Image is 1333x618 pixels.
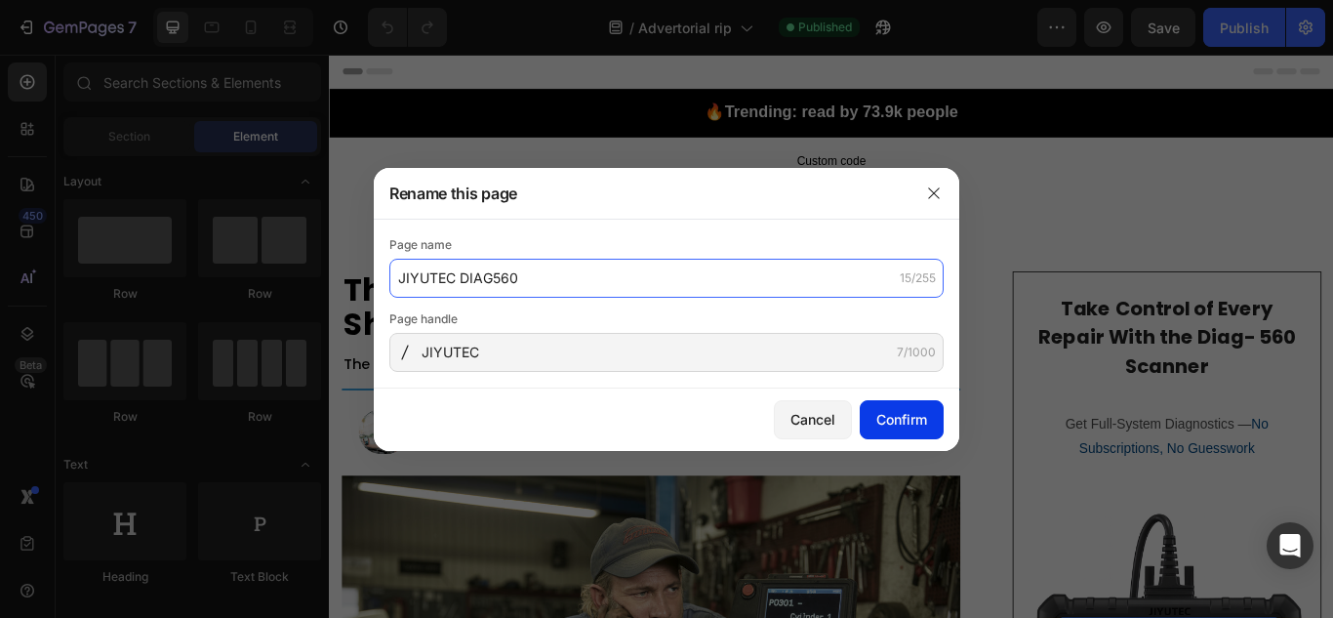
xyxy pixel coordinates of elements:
div: Confirm [876,409,927,430]
div: Page name [389,235,944,255]
div: Open Intercom Messenger [1267,522,1313,569]
strong: The One Tool Every Serious DIYer Should Have [17,249,616,340]
button: Cancel [774,400,852,439]
h3: Rename this page [389,182,517,205]
strong: Take Control of Every Repair With the Diag- 560 Scanner [826,280,1126,379]
span: [DATE] (2 minute read) [110,445,269,462]
p: Get Full-System Diagnostics — [811,418,1142,474]
span: No Subscriptions, No Guesswork [873,423,1094,468]
div: Cancel [790,409,835,430]
strong: [PERSON_NAME]. N [129,417,280,433]
div: Page handle [389,309,944,329]
span: The $2,000 diagnostic power the pros use but without the price tag, apps, or BS. [17,349,690,372]
span: By [110,417,129,433]
div: 15/255 [900,269,936,287]
div: 7/1000 [897,344,936,361]
button: Confirm [860,400,944,439]
strong: 🔥Trending: read by 73.9k people [438,57,734,77]
img: gempages_573997155069461355-717f1cfc-283e-49e0-b898-5d14d780c172.jpg [34,414,93,465]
